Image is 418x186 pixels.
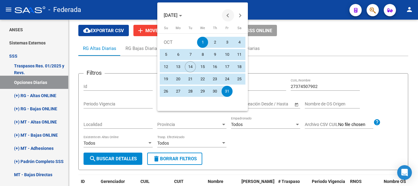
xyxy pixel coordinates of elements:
[209,85,221,97] button: October 30, 2025
[185,49,196,60] span: 7
[197,49,208,60] span: 8
[209,61,220,72] span: 16
[209,86,220,97] span: 30
[184,85,196,97] button: October 28, 2025
[233,73,245,85] button: October 25, 2025
[188,26,192,30] span: Tu
[197,86,208,97] span: 29
[200,26,205,30] span: We
[173,74,184,85] span: 20
[172,85,184,97] button: October 27, 2025
[209,61,221,73] button: October 16, 2025
[221,48,233,61] button: October 10, 2025
[161,10,185,21] button: Choose month and year
[173,86,184,97] span: 27
[172,61,184,73] button: October 13, 2025
[184,61,196,73] button: October 14, 2025
[173,61,184,72] span: 13
[185,74,196,85] span: 21
[222,9,234,21] button: Previous month
[222,74,233,85] span: 24
[234,61,245,72] span: 18
[184,73,196,85] button: October 21, 2025
[160,49,171,60] span: 5
[209,73,221,85] button: October 23, 2025
[234,49,245,60] span: 11
[160,61,172,73] button: October 12, 2025
[222,37,233,48] span: 3
[234,9,246,21] button: Next month
[164,13,177,18] span: [DATE]
[176,26,181,30] span: Mo
[196,36,209,48] button: October 1, 2025
[160,85,172,97] button: October 26, 2025
[233,48,245,61] button: October 11, 2025
[164,26,168,30] span: Su
[160,86,171,97] span: 26
[196,73,209,85] button: October 22, 2025
[173,49,184,60] span: 6
[196,48,209,61] button: October 8, 2025
[197,74,208,85] span: 22
[222,86,233,97] span: 31
[209,37,220,48] span: 2
[222,49,233,60] span: 10
[160,73,172,85] button: October 19, 2025
[221,36,233,48] button: October 3, 2025
[185,86,196,97] span: 28
[197,37,208,48] span: 1
[172,48,184,61] button: October 6, 2025
[160,74,171,85] span: 19
[234,74,245,85] span: 25
[213,26,217,30] span: Th
[222,61,233,72] span: 17
[221,73,233,85] button: October 24, 2025
[197,61,208,72] span: 15
[160,61,171,72] span: 12
[221,85,233,97] button: October 31, 2025
[397,165,412,180] div: Open Intercom Messenger
[233,61,245,73] button: October 18, 2025
[160,48,172,61] button: October 5, 2025
[221,61,233,73] button: October 17, 2025
[184,48,196,61] button: October 7, 2025
[237,26,241,30] span: Sa
[234,37,245,48] span: 4
[233,36,245,48] button: October 4, 2025
[226,26,229,30] span: Fr
[172,73,184,85] button: October 20, 2025
[160,36,196,48] td: OCT
[185,61,196,72] span: 14
[196,61,209,73] button: October 15, 2025
[196,85,209,97] button: October 29, 2025
[209,49,220,60] span: 9
[209,74,220,85] span: 23
[209,48,221,61] button: October 9, 2025
[209,36,221,48] button: October 2, 2025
